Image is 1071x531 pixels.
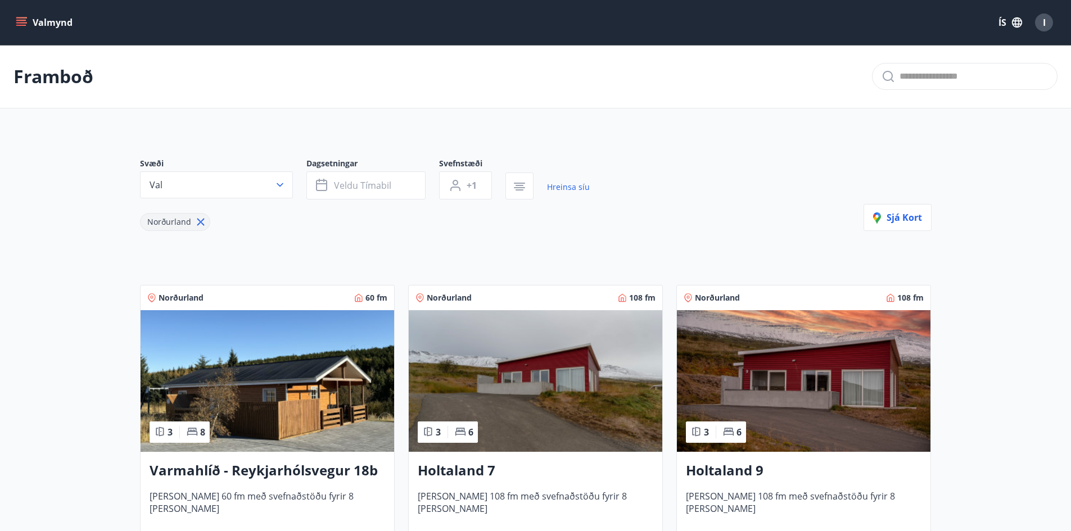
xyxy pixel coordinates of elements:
span: 3 [168,426,173,438]
span: Dagsetningar [306,158,439,171]
span: I [1043,16,1046,29]
a: Hreinsa síu [547,175,590,199]
span: [PERSON_NAME] 60 fm með svefnaðstöðu fyrir 8 [PERSON_NAME] [150,490,385,527]
h3: Holtaland 7 [418,461,653,481]
span: Norðurland [159,292,204,303]
button: Veldu tímabil [306,171,426,199]
span: Sjá kort [873,211,922,224]
p: Framboð [13,64,93,89]
span: 3 [436,426,441,438]
span: Veldu tímabil [334,179,391,192]
button: Sjá kort [864,204,932,231]
span: Val [150,179,162,191]
button: +1 [439,171,492,199]
span: 108 fm [629,292,656,303]
span: [PERSON_NAME] 108 fm með svefnaðstöðu fyrir 8 [PERSON_NAME] [686,490,921,527]
span: 6 [468,426,473,438]
button: I [1031,9,1058,36]
h3: Holtaland 9 [686,461,921,481]
span: Svæði [140,158,306,171]
img: Paella dish [141,310,394,452]
button: menu [13,12,77,33]
button: Val [140,171,293,198]
span: 108 fm [897,292,924,303]
img: Paella dish [409,310,662,452]
span: 60 fm [365,292,387,303]
span: 8 [200,426,205,438]
div: Norðurland [140,213,210,231]
h3: Varmahlíð - Reykjarhólsvegur 18b [150,461,385,481]
span: Svefnstæði [439,158,505,171]
span: +1 [467,179,477,192]
span: Norðurland [147,216,191,227]
button: ÍS [992,12,1028,33]
span: 3 [704,426,709,438]
span: [PERSON_NAME] 108 fm með svefnaðstöðu fyrir 8 [PERSON_NAME] [418,490,653,527]
span: Norðurland [695,292,740,303]
span: 6 [736,426,742,438]
span: Norðurland [427,292,472,303]
img: Paella dish [677,310,930,452]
